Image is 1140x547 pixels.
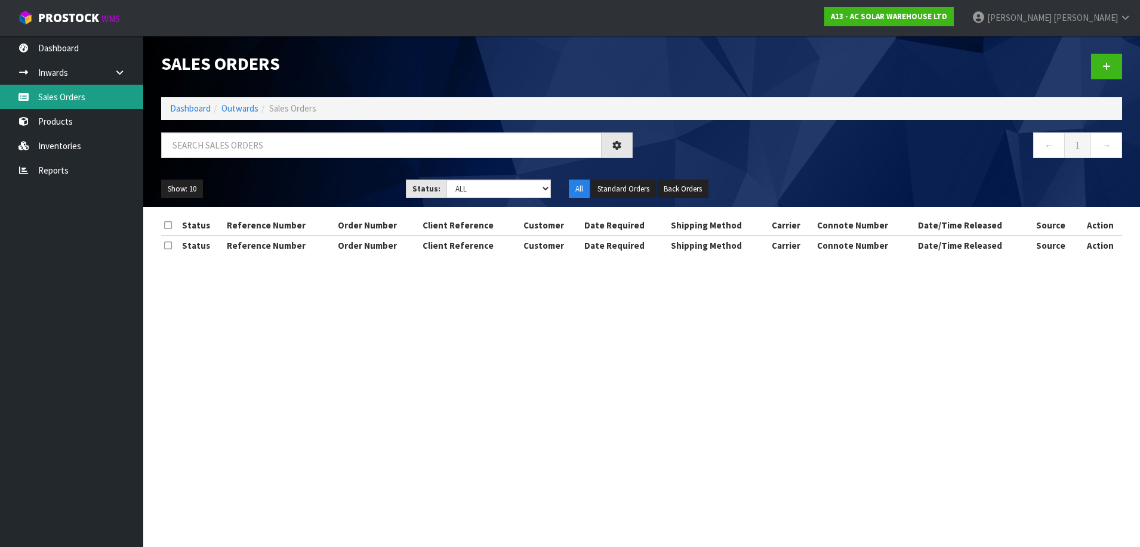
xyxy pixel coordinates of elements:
button: Show: 10 [161,180,203,199]
th: Client Reference [420,236,520,255]
span: [PERSON_NAME] [1053,12,1118,23]
th: Order Number [335,216,420,235]
a: → [1090,132,1122,158]
th: Status [179,216,224,235]
th: Status [179,236,224,255]
th: Source [1033,216,1079,235]
th: Date Required [581,236,668,255]
input: Search sales orders [161,132,602,158]
span: ProStock [38,10,99,26]
a: 1 [1064,132,1091,158]
span: Sales Orders [269,103,316,114]
th: Client Reference [420,216,520,235]
th: Action [1079,216,1122,235]
th: Connote Number [814,236,915,255]
a: ← [1033,132,1065,158]
th: Date/Time Released [915,216,1033,235]
th: Customer [520,216,581,235]
th: Order Number [335,236,420,255]
a: Outwards [221,103,258,114]
th: Source [1033,236,1079,255]
small: WMS [101,13,120,24]
span: [PERSON_NAME] [987,12,1052,23]
button: Back Orders [657,180,708,199]
nav: Page navigation [651,132,1122,162]
th: Shipping Method [668,216,769,235]
strong: A13 - AC SOLAR WAREHOUSE LTD [831,11,947,21]
strong: Status: [412,184,440,194]
button: All [569,180,590,199]
button: Standard Orders [591,180,656,199]
a: Dashboard [170,103,211,114]
th: Shipping Method [668,236,769,255]
th: Carrier [769,216,814,235]
img: cube-alt.png [18,10,33,25]
th: Connote Number [814,216,915,235]
th: Reference Number [224,236,335,255]
th: Customer [520,236,581,255]
th: Reference Number [224,216,335,235]
th: Date Required [581,216,668,235]
th: Action [1079,236,1122,255]
th: Date/Time Released [915,236,1033,255]
th: Carrier [769,236,814,255]
h1: Sales Orders [161,54,633,73]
